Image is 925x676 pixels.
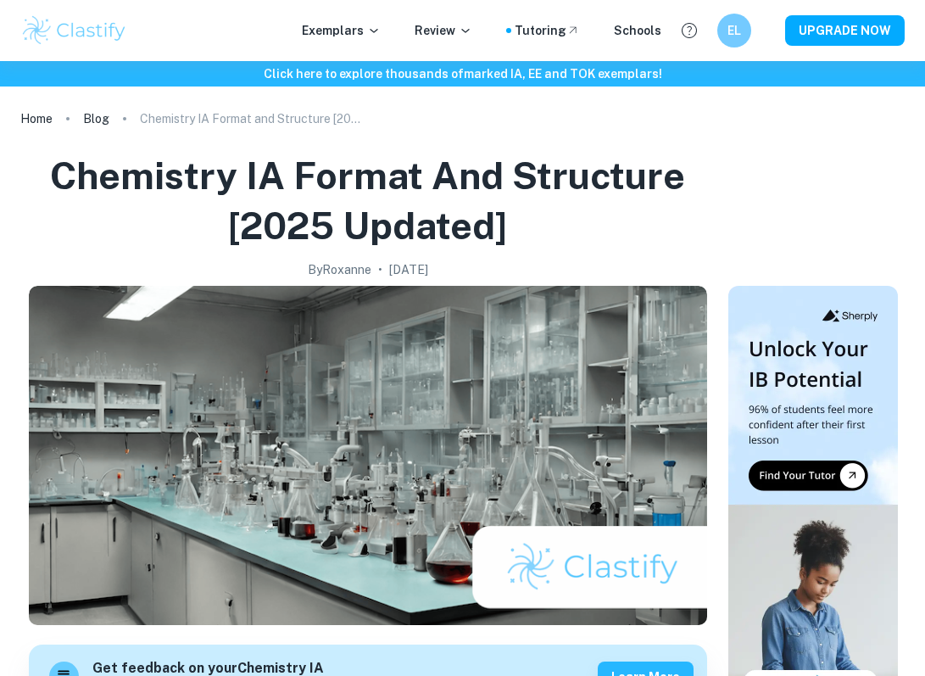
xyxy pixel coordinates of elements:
button: Help and Feedback [675,16,704,45]
button: UPGRADE NOW [785,15,905,46]
h2: [DATE] [389,260,428,279]
p: Chemistry IA Format and Structure [2025 updated] [140,109,360,128]
h6: Click here to explore thousands of marked IA, EE and TOK exemplars ! [3,64,922,83]
h1: Chemistry IA Format and Structure [2025 updated] [27,151,708,250]
img: Clastify logo [20,14,128,47]
img: Chemistry IA Format and Structure [2025 updated] cover image [29,286,707,625]
p: • [378,260,382,279]
button: EL [717,14,751,47]
a: Blog [83,107,109,131]
p: Review [415,21,472,40]
a: Tutoring [515,21,580,40]
h2: By Roxanne [308,260,371,279]
a: Schools [614,21,661,40]
h6: EL [725,21,744,40]
p: Exemplars [302,21,381,40]
a: Home [20,107,53,131]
